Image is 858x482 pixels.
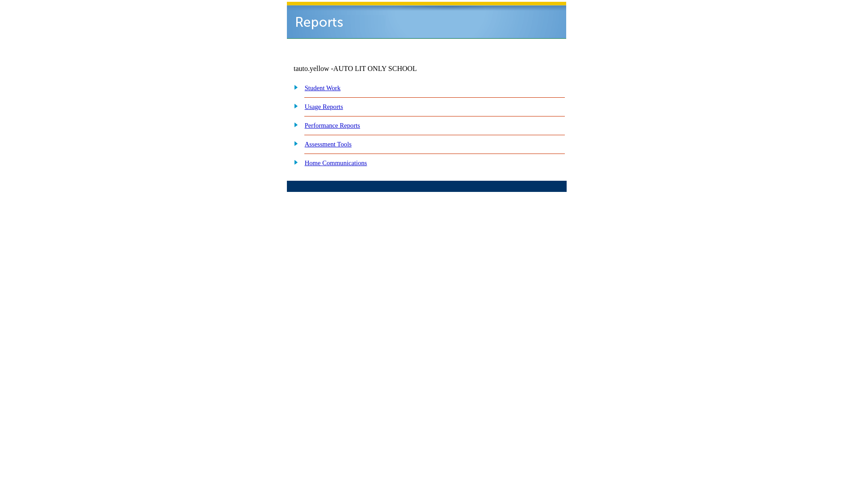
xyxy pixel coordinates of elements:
[333,65,417,72] nobr: AUTO LIT ONLY SCHOOL
[289,120,299,129] img: plus.gif
[289,83,299,91] img: plus.gif
[305,84,341,91] a: Student Work
[305,122,360,129] a: Performance Reports
[289,158,299,166] img: plus.gif
[305,141,352,148] a: Assessment Tools
[289,102,299,110] img: plus.gif
[305,159,367,166] a: Home Communications
[287,2,566,39] img: header
[289,139,299,147] img: plus.gif
[294,65,458,73] td: tauto.yellow -
[305,103,343,110] a: Usage Reports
